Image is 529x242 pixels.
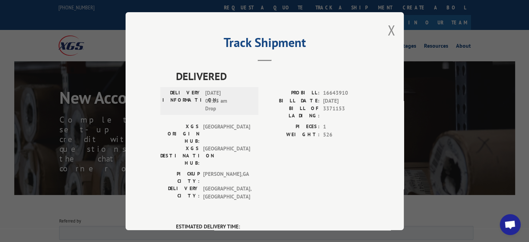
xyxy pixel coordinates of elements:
h2: Track Shipment [160,38,369,51]
label: ESTIMATED DELIVERY TIME: [176,223,369,231]
span: [DATE] [323,97,369,105]
label: PICKUP CITY: [160,170,200,185]
span: DBA [209,84,217,89]
span: 1 [323,123,369,131]
span: [GEOGRAPHIC_DATA] , [GEOGRAPHIC_DATA] [203,185,250,201]
label: XGS DESTINATION HUB: [160,145,200,167]
label: PROBILL: [265,89,320,97]
label: WEIGHT: [265,131,320,139]
label: DELIVERY INFORMATION: [162,89,202,113]
button: Close modal [387,21,395,39]
span: 16643910 [323,89,369,97]
span: Who do you report to within your company? [209,141,291,147]
label: DELIVERY CITY: [160,185,200,201]
span: Primary Contact Email [209,169,250,175]
span: [GEOGRAPHIC_DATA] [203,145,250,167]
span: [PERSON_NAME] , GA [203,170,250,185]
label: BILL DATE: [265,97,320,105]
span: [GEOGRAPHIC_DATA] [203,123,250,145]
label: XGS ORIGIN HUB: [160,123,200,145]
label: PIECES: [265,123,320,131]
span: DELIVERED [176,68,369,84]
span: 526 [323,131,369,139]
label: BILL OF LADING: [265,105,320,119]
span: 3371153 [323,105,369,119]
span: [DATE] 08:25 am Drop [205,89,252,113]
div: Open chat [500,214,521,235]
span: Primary Contact Last Name [209,112,259,118]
